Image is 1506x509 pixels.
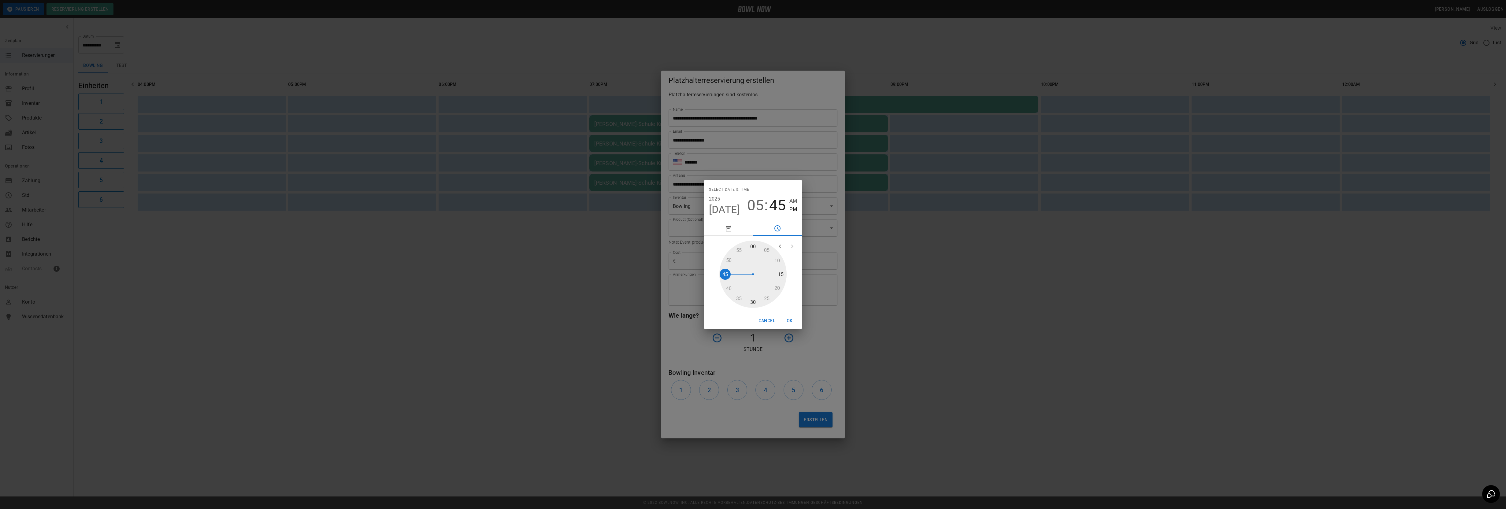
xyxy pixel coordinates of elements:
button: open previous view [774,240,786,253]
button: pick time [753,221,802,236]
span: : [764,197,768,214]
button: 45 [769,197,786,214]
button: Cancel [756,315,777,326]
button: PM [789,205,797,213]
button: pick date [704,221,753,236]
button: 05 [747,197,764,214]
span: Select date & time [709,185,749,195]
button: OK [780,315,799,326]
button: 2025 [709,195,720,203]
button: AM [789,197,797,205]
button: [DATE] [709,203,740,216]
